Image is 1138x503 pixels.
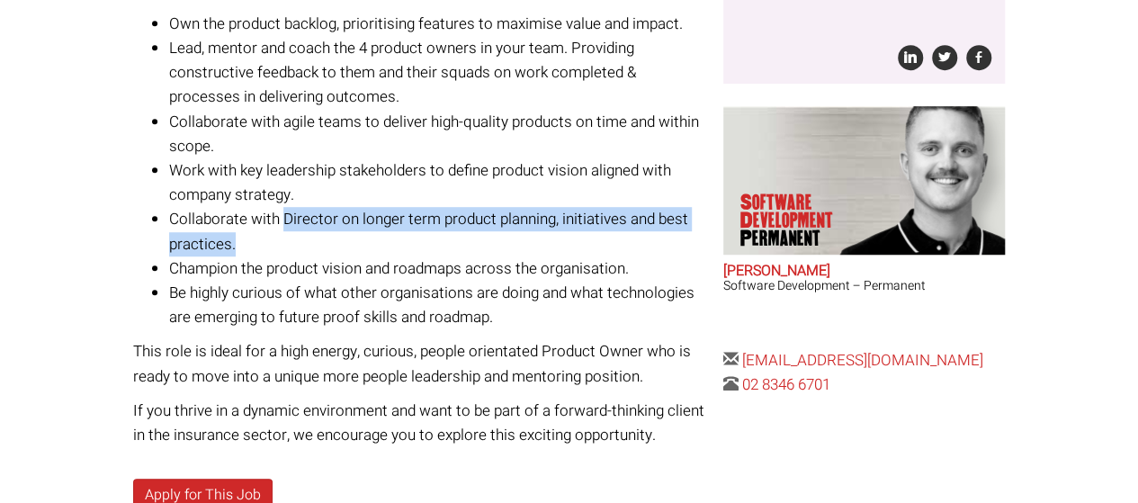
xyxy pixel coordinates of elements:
a: 02 8346 6701 [742,373,830,396]
li: Be highly curious of what other organisations are doing and what technologies are emerging to fut... [169,281,711,329]
li: Work with key leadership stakeholders to define product vision aligned with company strategy. [169,158,711,207]
h2: [PERSON_NAME] [723,264,1005,280]
li: Collaborate with agile teams to deliver high-quality products on time and within scope. [169,110,711,158]
li: Lead, mentor and coach the 4 product owners in your team. Providing constructive feedback to them... [169,36,711,110]
p: This role is ideal for a high energy, curious, people orientated Product Owner who is ready to mo... [133,339,711,388]
h3: Software Development – Permanent [723,279,1005,292]
li: Champion the product vision and roadmaps across the organisation. [169,256,711,281]
p: If you thrive in a dynamic environment and want to be part of a forward-thinking client in the in... [133,399,711,447]
p: Software Development [740,193,879,247]
a: [EMAIL_ADDRESS][DOMAIN_NAME] [742,349,983,372]
img: Sam Williamson does Software Development Permanent [832,106,1005,255]
li: Own the product backlog, prioritising features to maximise value and impact. [169,12,711,36]
li: Collaborate with Director on longer term product planning, initiatives and best practices. [169,207,711,256]
span: Permanent [740,229,879,247]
